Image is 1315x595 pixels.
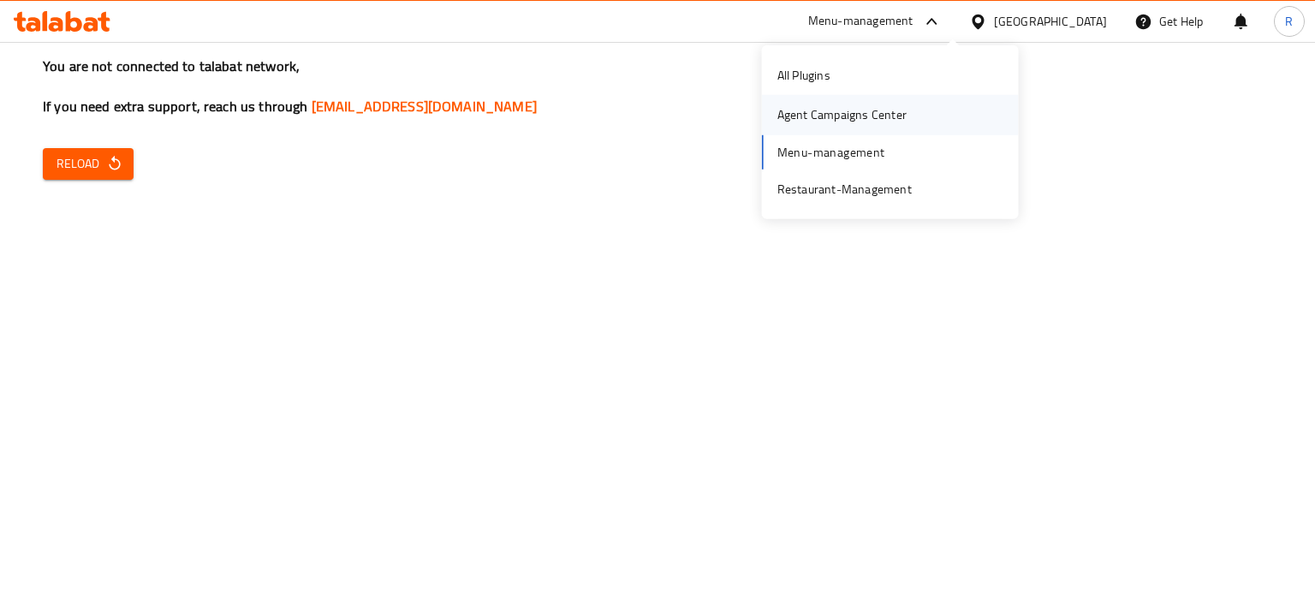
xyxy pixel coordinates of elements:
h3: You are not connected to talabat network, If you need extra support, reach us through [43,57,1272,116]
div: All Plugins [777,66,830,85]
div: Agent Campaigns Center [777,105,907,124]
a: [EMAIL_ADDRESS][DOMAIN_NAME] [312,93,537,119]
span: Reload [57,153,120,175]
div: Restaurant-Management [777,180,912,199]
div: Menu-management [808,11,913,32]
button: Reload [43,148,134,180]
div: [GEOGRAPHIC_DATA] [994,12,1107,31]
span: R [1285,12,1293,31]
